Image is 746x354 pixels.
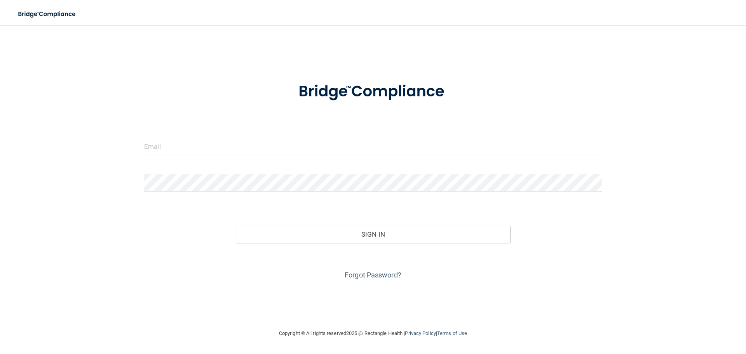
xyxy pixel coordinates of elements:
[12,6,83,22] img: bridge_compliance_login_screen.278c3ca4.svg
[345,271,401,279] a: Forgot Password?
[405,330,436,336] a: Privacy Policy
[282,71,464,112] img: bridge_compliance_login_screen.278c3ca4.svg
[236,226,511,243] button: Sign In
[437,330,467,336] a: Terms of Use
[231,321,515,346] div: Copyright © All rights reserved 2025 @ Rectangle Health | |
[144,138,602,155] input: Email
